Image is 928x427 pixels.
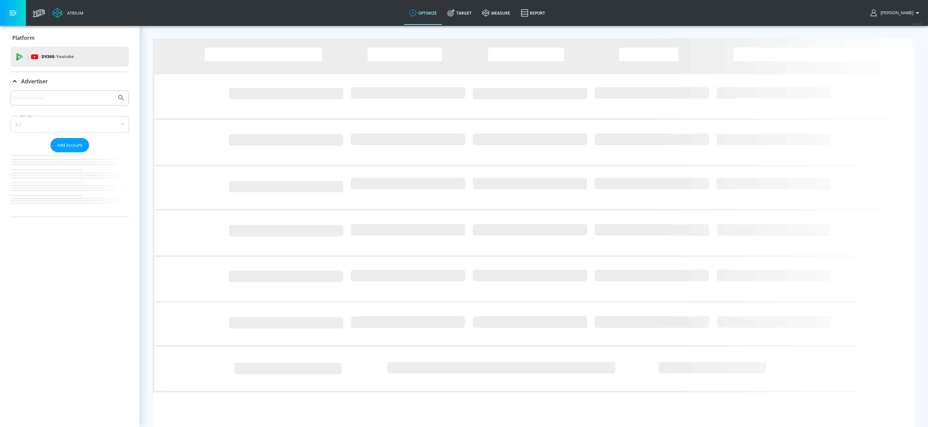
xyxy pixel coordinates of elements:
div: DV360: Youtube [11,47,129,67]
p: Advertiser [21,78,48,85]
button: [PERSON_NAME] [871,9,921,17]
div: A-Z [11,116,129,133]
div: Platform [11,29,129,47]
button: Add Account [50,138,89,152]
span: Add Account [57,141,82,149]
div: Advertiser [11,90,129,217]
p: DV360: [42,53,74,60]
a: optimize [404,1,442,25]
a: Atrium [52,8,83,18]
nav: list of Advertiser [11,152,129,217]
a: Target [442,1,477,25]
label: Sort By [19,114,33,118]
p: Platform [12,34,35,41]
input: Search by name [13,94,114,102]
span: login as: ashley.jan@zefr.com [878,11,913,15]
div: Advertiser [11,72,129,91]
p: Youtube [56,53,74,60]
a: Report [515,1,550,25]
div: Atrium [64,10,83,16]
span: v 4.25.2 [912,22,921,26]
a: measure [477,1,515,25]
